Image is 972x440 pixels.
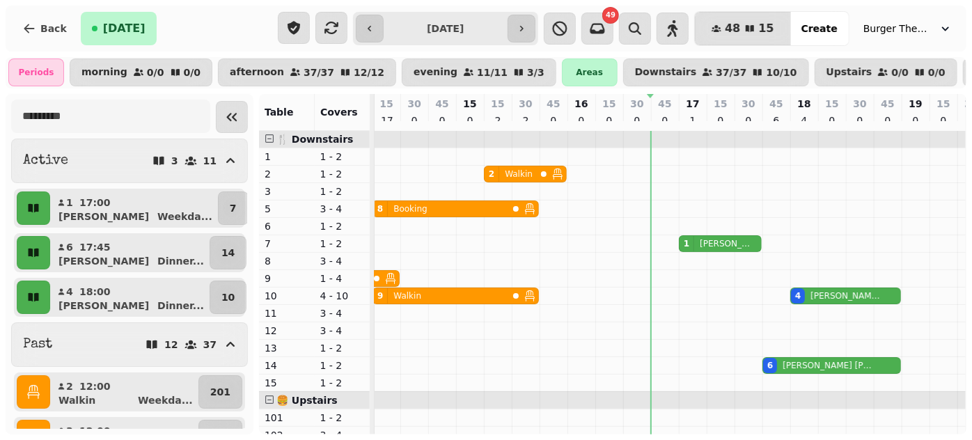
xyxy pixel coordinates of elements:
[221,290,235,304] p: 10
[492,113,503,127] p: 2
[853,97,866,111] p: 30
[320,202,365,216] p: 3 - 4
[203,156,217,166] p: 11
[684,238,689,249] div: 1
[825,97,838,111] p: 15
[766,68,797,77] p: 10 / 10
[320,254,365,268] p: 3 - 4
[576,113,587,127] p: 0
[769,97,783,111] p: 45
[758,23,774,34] span: 15
[716,68,746,77] p: 37 / 37
[604,113,615,127] p: 0
[265,324,309,338] p: 12
[103,23,146,34] span: [DATE]
[799,113,810,127] p: 4
[320,184,365,198] p: 1 - 2
[810,290,881,301] p: [PERSON_NAME] [PERSON_NAME]
[409,113,420,127] p: 0
[548,113,559,127] p: 0
[265,359,309,372] p: 14
[230,201,237,215] p: 7
[265,184,309,198] p: 3
[23,151,68,171] h2: Active
[393,290,421,301] p: Walkin
[790,12,849,45] button: Create
[320,324,365,338] p: 3 - 4
[725,23,740,34] span: 48
[606,12,616,19] span: 49
[602,97,616,111] p: 15
[686,97,699,111] p: 17
[562,58,618,86] div: Areas
[65,285,74,299] p: 4
[276,395,338,406] span: 🍔 Upstairs
[79,285,111,299] p: 18:00
[138,393,193,407] p: Weekda ...
[265,341,309,355] p: 13
[658,97,671,111] p: 45
[714,97,727,111] p: 15
[184,68,201,77] p: 0 / 0
[882,113,893,127] p: 0
[623,58,809,86] button: Downstairs37/3710/10
[574,97,588,111] p: 16
[938,113,949,127] p: 0
[81,67,127,78] p: morning
[881,97,894,111] p: 45
[157,299,204,313] p: Dinner ...
[320,411,365,425] p: 1 - 2
[320,219,365,233] p: 1 - 2
[221,246,235,260] p: 14
[936,97,950,111] p: 15
[320,150,365,164] p: 1 - 2
[435,97,448,111] p: 45
[265,202,309,216] p: 5
[547,97,560,111] p: 45
[216,101,248,133] button: Collapse sidebar
[230,67,284,78] p: afternoon
[79,196,111,210] p: 17:00
[58,210,149,223] p: [PERSON_NAME]
[53,191,215,225] button: 117:00[PERSON_NAME]Weekda...
[909,97,922,111] p: 19
[65,424,74,438] p: 3
[527,68,544,77] p: 3 / 3
[767,360,773,371] div: 6
[210,236,246,269] button: 14
[265,376,309,390] p: 15
[164,340,178,349] p: 12
[265,219,309,233] p: 6
[157,210,212,223] p: Weekda ...
[797,97,810,111] p: 18
[147,68,164,77] p: 0 / 0
[826,67,872,78] p: Upstairs
[407,97,421,111] p: 30
[801,24,838,33] span: Create
[65,240,74,254] p: 6
[198,375,242,409] button: 201
[157,254,204,268] p: Dinner ...
[715,113,726,127] p: 0
[203,340,217,349] p: 37
[795,290,801,301] div: 4
[58,299,149,313] p: [PERSON_NAME]
[855,16,961,41] button: Burger Theory
[265,107,294,118] span: Table
[354,68,384,77] p: 12 / 12
[265,167,309,181] p: 2
[891,68,909,77] p: 0 / 0
[210,385,230,399] p: 201
[854,113,865,127] p: 0
[218,58,396,86] button: afternoon37/3712/12
[393,203,427,214] p: Booking
[265,272,309,285] p: 9
[265,289,309,303] p: 10
[11,139,248,183] button: Active311
[320,289,365,303] p: 4 - 10
[632,113,643,127] p: 0
[695,12,791,45] button: 4815
[58,254,149,268] p: [PERSON_NAME]
[489,168,494,180] div: 2
[265,306,309,320] p: 11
